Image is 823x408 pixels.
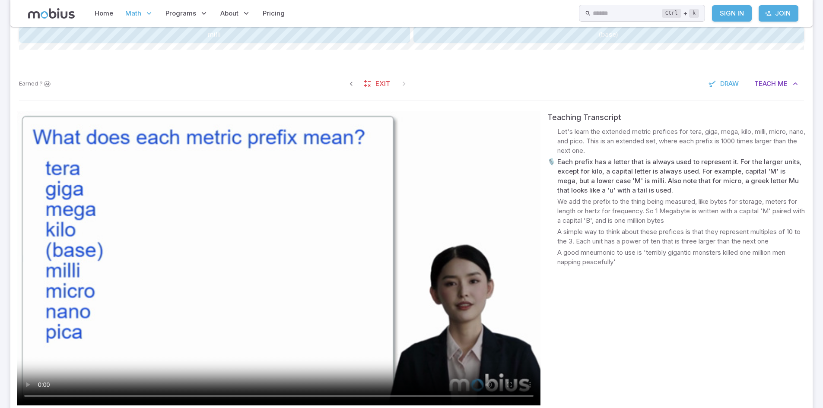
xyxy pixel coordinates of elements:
p: Sign In to earn Mobius dollars [19,79,52,88]
button: (base) [413,26,804,43]
a: Exit [359,76,396,92]
kbd: k [689,9,699,18]
kbd: Ctrl [662,9,681,18]
p: A good mneumonic to use is 'terribly gigantic monsters killed one million men napping peacefully' [557,248,806,267]
a: Home [92,3,116,23]
p: Each prefix has a letter that is always used to represent it. For the larger units, except for ki... [557,157,806,195]
p: 🎙️ [547,157,556,195]
span: Math [125,9,141,18]
button: milli [19,26,410,43]
div: Teaching Transcript [547,111,806,123]
span: Previous Question [343,76,359,92]
span: Teach [754,79,776,89]
p: Let's learn the extended metric prefices for tera, giga, mega, kilo, milli, micro, nano, and pico... [557,127,806,155]
span: Me [778,79,788,89]
button: Draw [704,76,745,92]
a: Pricing [260,3,287,23]
span: Draw [720,79,739,89]
p: We add the prefix to the thing being measured, like bytes for storage, meters for length or hertz... [557,197,806,225]
span: About [220,9,238,18]
span: Earned [19,79,38,88]
button: TeachMe [748,76,804,92]
a: Join [759,5,798,22]
a: Sign In [712,5,752,22]
p: A simple way to think about these prefices is that they represent multiples of 10 to the 3. Each ... [557,227,806,246]
span: Programs [165,9,196,18]
span: On Latest Question [396,76,412,92]
span: ? [40,79,43,88]
span: Exit [375,79,390,89]
div: + [662,8,699,19]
